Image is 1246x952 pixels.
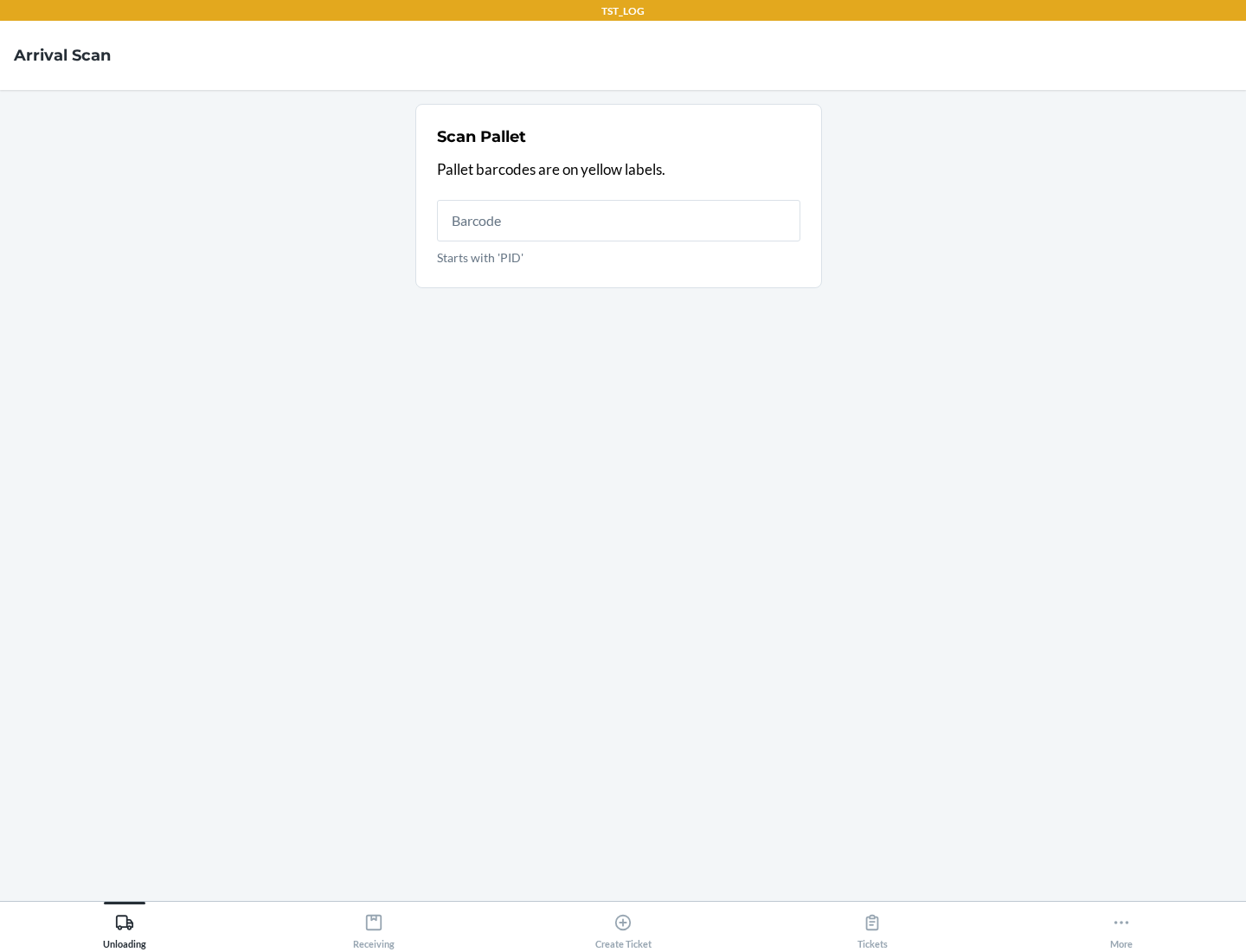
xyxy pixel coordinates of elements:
[437,200,800,241] input: Starts with 'PID'
[1110,906,1133,949] div: More
[601,3,645,19] p: TST_LOG
[14,44,111,67] h4: Arrival Scan
[437,248,800,267] p: Starts with 'PID'
[249,902,498,949] button: Receiving
[857,906,888,949] div: Tickets
[748,902,997,949] button: Tickets
[595,906,652,949] div: Create Ticket
[353,906,395,949] div: Receiving
[498,902,748,949] button: Create Ticket
[437,125,526,148] h2: Scan Pallet
[103,906,146,949] div: Unloading
[437,158,800,181] p: Pallet barcodes are on yellow labels.
[997,902,1246,949] button: More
